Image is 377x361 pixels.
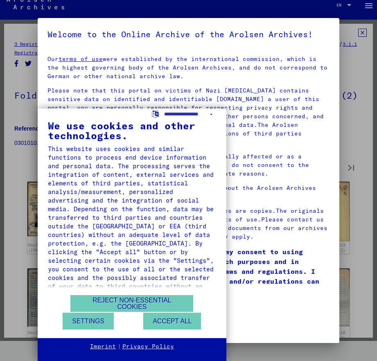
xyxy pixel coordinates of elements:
[70,295,193,312] button: Reject non-essential cookies
[48,121,216,140] div: We use cookies and other technologies.
[122,343,174,351] a: Privacy Policy
[143,313,201,329] button: Accept all
[48,144,216,299] div: This website uses cookies and similar functions to process end device information and personal da...
[63,313,114,329] button: Settings
[90,343,116,351] a: Imprint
